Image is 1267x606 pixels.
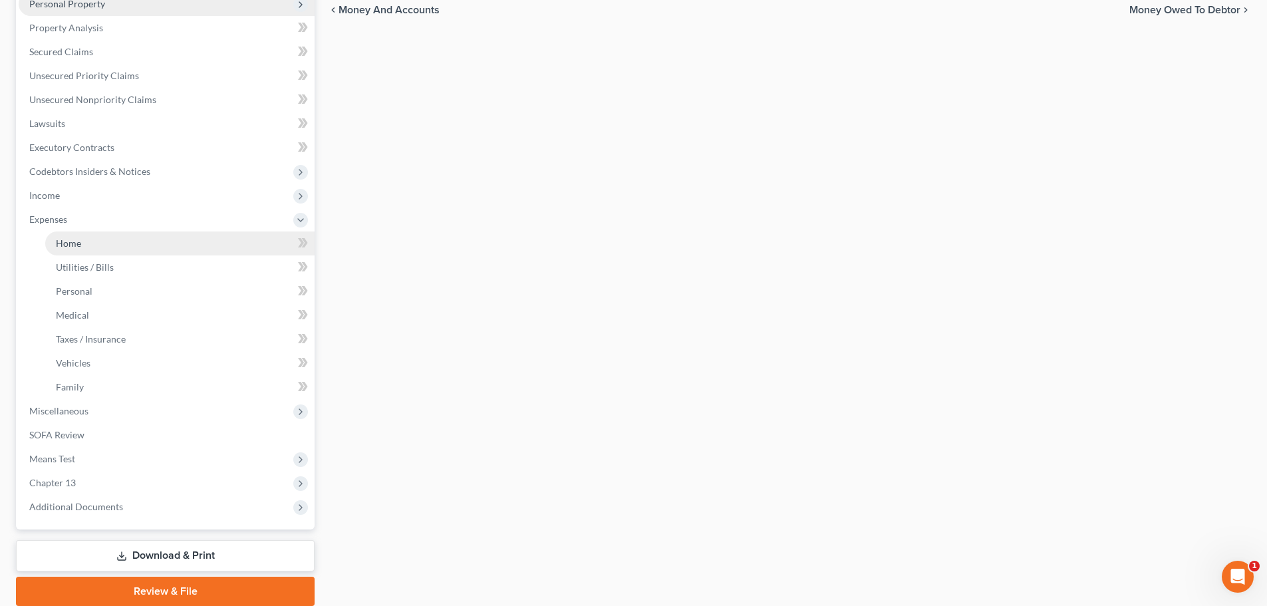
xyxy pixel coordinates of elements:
[29,429,84,440] span: SOFA Review
[1240,5,1251,15] i: chevron_right
[19,64,315,88] a: Unsecured Priority Claims
[45,303,315,327] a: Medical
[29,453,75,464] span: Means Test
[29,46,93,57] span: Secured Claims
[328,5,339,15] i: chevron_left
[29,214,67,225] span: Expenses
[45,255,315,279] a: Utilities / Bills
[339,5,440,15] span: Money and Accounts
[1222,561,1254,593] iframe: Intercom live chat
[56,357,90,369] span: Vehicles
[45,375,315,399] a: Family
[45,279,315,303] a: Personal
[19,16,315,40] a: Property Analysis
[56,261,114,273] span: Utilities / Bills
[29,118,65,129] span: Lawsuits
[1129,5,1251,15] button: Money Owed to Debtor chevron_right
[45,351,315,375] a: Vehicles
[16,540,315,571] a: Download & Print
[19,136,315,160] a: Executory Contracts
[328,5,440,15] button: chevron_left Money and Accounts
[1129,5,1240,15] span: Money Owed to Debtor
[29,70,139,81] span: Unsecured Priority Claims
[29,94,156,105] span: Unsecured Nonpriority Claims
[45,327,315,351] a: Taxes / Insurance
[29,501,123,512] span: Additional Documents
[56,237,81,249] span: Home
[56,285,92,297] span: Personal
[19,40,315,64] a: Secured Claims
[16,577,315,606] a: Review & File
[29,166,150,177] span: Codebtors Insiders & Notices
[19,423,315,447] a: SOFA Review
[56,381,84,392] span: Family
[56,333,126,345] span: Taxes / Insurance
[45,231,315,255] a: Home
[29,190,60,201] span: Income
[29,405,88,416] span: Miscellaneous
[1249,561,1260,571] span: 1
[29,142,114,153] span: Executory Contracts
[19,88,315,112] a: Unsecured Nonpriority Claims
[29,22,103,33] span: Property Analysis
[19,112,315,136] a: Lawsuits
[56,309,89,321] span: Medical
[29,477,76,488] span: Chapter 13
